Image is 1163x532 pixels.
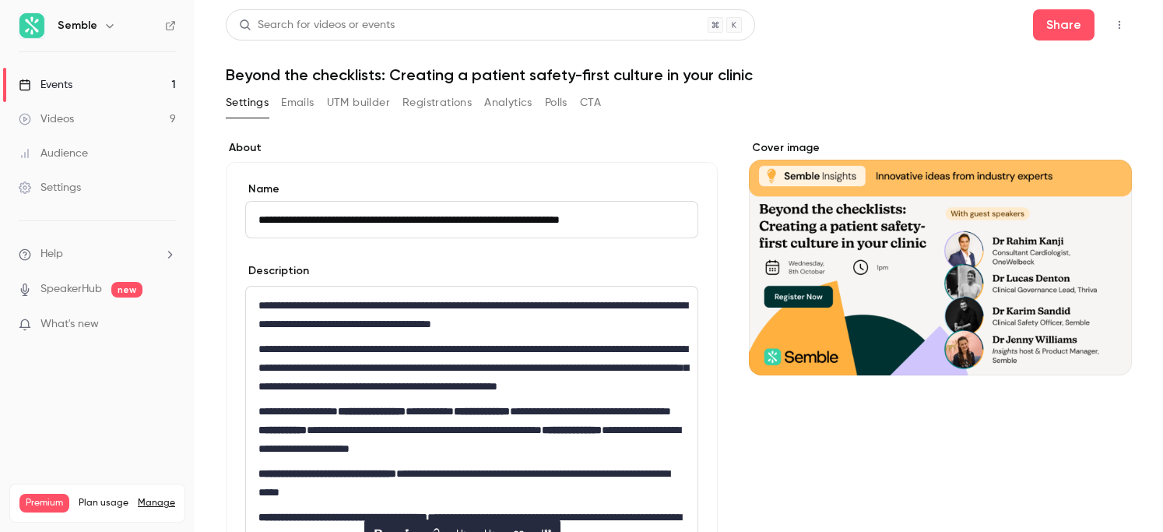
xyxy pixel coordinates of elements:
[484,90,532,115] button: Analytics
[79,497,128,509] span: Plan usage
[19,246,176,262] li: help-dropdown-opener
[1033,9,1094,41] button: Share
[226,140,718,156] label: About
[245,263,309,279] label: Description
[281,90,314,115] button: Emails
[19,494,69,513] span: Premium
[19,77,72,93] div: Events
[749,140,1132,156] label: Cover image
[40,316,99,333] span: What's new
[157,318,176,332] iframe: Noticeable Trigger
[545,90,567,115] button: Polls
[402,90,472,115] button: Registrations
[19,13,44,38] img: Semble
[226,90,269,115] button: Settings
[19,180,81,196] div: Settings
[245,181,698,197] label: Name
[239,17,395,33] div: Search for videos or events
[327,90,390,115] button: UTM builder
[580,90,601,115] button: CTA
[40,281,102,298] a: SpeakerHub
[749,140,1132,375] section: Cover image
[19,146,88,161] div: Audience
[19,111,74,127] div: Videos
[226,65,1132,84] h1: Beyond the checklists: Creating a patient safety-first culture in your clinic
[40,246,63,262] span: Help
[58,18,97,33] h6: Semble
[111,282,142,298] span: new
[138,497,175,509] a: Manage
